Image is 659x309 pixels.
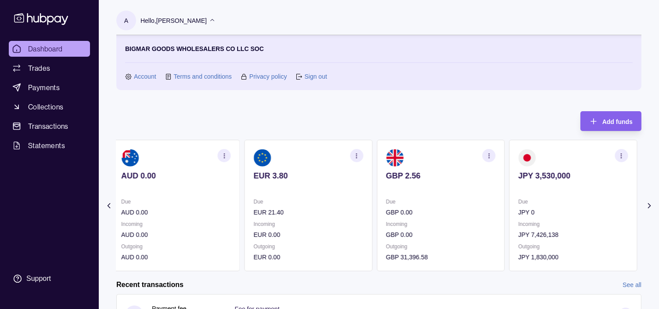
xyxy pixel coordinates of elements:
p: JPY 1,830,000 [519,252,628,262]
p: JPY 3,530,000 [519,171,628,181]
p: AUD 0.00 [121,252,231,262]
img: eu [254,149,271,167]
span: Payments [28,82,60,93]
a: Collections [9,99,90,115]
p: Hello, [PERSON_NAME] [140,16,207,25]
p: JPY 0 [519,207,628,217]
p: GBP 0.00 [386,230,496,240]
span: Statements [28,140,65,151]
p: Incoming [519,219,628,229]
span: Trades [28,63,50,73]
a: Statements [9,138,90,153]
img: gb [386,149,403,167]
a: See all [623,280,641,290]
p: Outgoing [254,242,364,251]
a: Support [9,269,90,288]
p: Outgoing [519,242,628,251]
img: jp [519,149,536,167]
a: Trades [9,60,90,76]
p: GBP 0.00 [386,207,496,217]
a: Account [134,72,156,81]
p: Outgoing [386,242,496,251]
p: Due [121,197,231,207]
img: au [121,149,139,167]
p: GBP 2.56 [386,171,496,181]
p: AUD 0.00 [121,171,231,181]
p: Incoming [254,219,364,229]
p: GBP 31,396.58 [386,252,496,262]
span: Dashboard [28,44,63,54]
p: Due [519,197,628,207]
a: Payments [9,80,90,95]
span: Transactions [28,121,68,131]
p: AUD 0.00 [121,230,231,240]
div: Support [26,274,51,284]
p: JPY 7,426,138 [519,230,628,240]
p: Outgoing [121,242,231,251]
p: Due [386,197,496,207]
a: Dashboard [9,41,90,57]
p: AUD 0.00 [121,207,231,217]
h2: Recent transactions [116,280,184,290]
p: Incoming [386,219,496,229]
a: Transactions [9,118,90,134]
a: Privacy policy [249,72,287,81]
span: Collections [28,102,63,112]
a: Terms and conditions [174,72,232,81]
span: Add funds [602,118,633,125]
p: BIGMAR GOODS WHOLESALERS CO LLC SOC [125,44,264,54]
p: EUR 0.00 [254,230,364,240]
p: EUR 21.40 [254,207,364,217]
p: Incoming [121,219,231,229]
p: Due [254,197,364,207]
button: Add funds [580,111,641,131]
p: A [124,16,128,25]
a: Sign out [304,72,327,81]
p: EUR 0.00 [254,252,364,262]
p: EUR 3.80 [254,171,364,181]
